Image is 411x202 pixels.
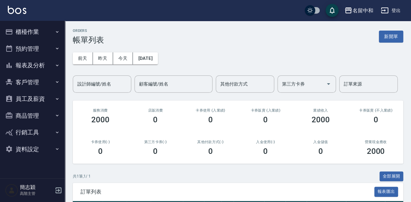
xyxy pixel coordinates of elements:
h3: 0 [263,115,268,124]
h2: 入金儲值 [301,140,340,144]
h2: 業績收入 [301,108,340,113]
button: 報表及分析 [3,57,62,74]
h2: 第三方卡券(-) [136,140,175,144]
img: Person [5,184,18,197]
button: 全部展開 [379,171,404,182]
button: save [326,4,339,17]
h2: 卡券使用 (入業績) [191,108,230,113]
h3: 0 [263,147,268,156]
button: 昨天 [93,52,113,64]
h2: 卡券販賣 (入業績) [246,108,286,113]
h3: 0 [153,147,158,156]
a: 新開單 [379,33,403,39]
p: 高階主管 [20,191,53,196]
button: 員工及薪資 [3,90,62,107]
h2: 營業現金應收 [356,140,396,144]
a: 報表匯出 [374,188,398,195]
h3: 0 [318,147,323,156]
h3: 0 [208,147,213,156]
button: 櫃檯作業 [3,23,62,40]
h2: 店販消費 [136,108,175,113]
button: 預約管理 [3,40,62,57]
h3: 帳單列表 [73,35,104,45]
button: 商品管理 [3,107,62,124]
h2: ORDERS [73,29,104,33]
h2: 卡券販賣 (不入業績) [356,108,396,113]
button: Open [323,79,334,89]
p: 共 1 筆, 1 / 1 [73,173,91,179]
h3: 服務消費 [81,108,120,113]
button: 行銷工具 [3,124,62,141]
button: 名留中和 [342,4,376,17]
button: 資料設定 [3,141,62,158]
h3: 2000 [366,147,385,156]
h3: 0 [98,147,103,156]
div: 名留中和 [352,7,373,15]
span: 訂單列表 [81,189,374,195]
button: 登出 [378,5,403,17]
button: 今天 [113,52,133,64]
h3: 2000 [312,115,330,124]
button: 新開單 [379,31,403,43]
button: 客戶管理 [3,74,62,91]
h3: 0 [373,115,378,124]
img: Logo [8,6,26,14]
button: [DATE] [133,52,158,64]
h2: 入金使用(-) [246,140,286,144]
h3: 2000 [91,115,109,124]
h2: 卡券使用(-) [81,140,120,144]
h2: 其他付款方式(-) [191,140,230,144]
button: 報表匯出 [374,187,398,197]
h3: 0 [208,115,213,124]
h5: 簡志穎 [20,184,53,191]
h3: 0 [153,115,158,124]
button: 前天 [73,52,93,64]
